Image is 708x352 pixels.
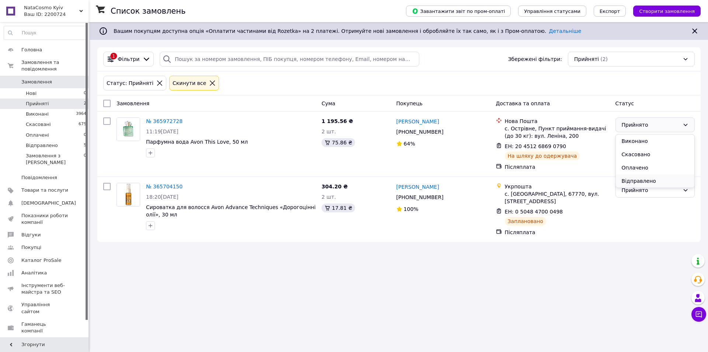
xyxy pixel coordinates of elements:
[518,6,586,17] button: Управління статусами
[84,132,86,139] span: 0
[21,59,88,72] span: Замовлення та повідомлення
[396,183,439,191] a: [PERSON_NAME]
[26,100,49,107] span: Прийняті
[412,8,505,14] span: Завантажити звіт по пром-оплаті
[105,79,155,87] div: Статус: Прийняті
[21,270,47,276] span: Аналітика
[505,190,610,205] div: с. [GEOGRAPHIC_DATA], 67770, вул. [STREET_ADDRESS]
[118,55,139,63] span: Фільтри
[322,204,355,212] div: 17.81 ₴
[21,301,68,315] span: Управління сайтом
[616,161,694,174] li: Оплачено
[21,244,41,251] span: Покупці
[505,125,610,140] div: с. Острівне, Пункт приймання-видачі (до 30 кг): вул. Леніна, 200
[505,163,610,171] div: Післяплата
[79,121,86,128] span: 675
[404,141,415,147] span: 64%
[114,28,581,34] span: Вашим покупцям доступна опція «Оплатити частинами від Rozetka» на 2 платежі. Отримуйте нові замов...
[574,55,599,63] span: Прийняті
[496,100,550,106] span: Доставка та оплата
[21,321,68,334] span: Гаманець компанії
[322,118,353,124] span: 1 195.56 ₴
[505,183,610,190] div: Укрпошта
[84,153,86,166] span: 0
[616,174,694,188] li: Відправлено
[21,187,68,194] span: Товари та послуги
[322,194,336,200] span: 2 шт.
[622,121,680,129] div: Прийнято
[84,142,86,149] span: 5
[21,212,68,226] span: Показники роботи компанії
[146,129,178,134] span: 11:19[DATE]
[26,132,49,139] span: Оплачені
[146,139,248,145] a: Парфумна вода Avon This Love, 50 мл
[505,229,610,236] div: Післяплата
[633,6,701,17] button: Створити замовлення
[622,186,680,194] div: Прийнято
[600,8,620,14] span: Експорт
[505,209,563,215] span: ЕН: 0 5048 4700 0498
[508,55,562,63] span: Збережені фільтри:
[84,100,86,107] span: 2
[21,47,42,53] span: Головна
[117,117,140,141] a: Фото товару
[21,174,57,181] span: Повідомлення
[505,151,580,160] div: На шляху до одержувача
[626,8,701,14] a: Створити замовлення
[404,206,419,212] span: 100%
[146,204,316,218] a: Сироватка для волосся Avon Advance Techniques «Дорогоцінні олії», 30 мл
[160,52,419,66] input: Пошук за номером замовлення, ПІБ покупця, номером телефону, Email, номером накладної
[146,184,183,189] a: № 365704150
[26,111,49,117] span: Виконані
[524,8,580,14] span: Управління статусами
[4,26,87,40] input: Пошук
[322,129,336,134] span: 2 шт.
[395,192,445,202] div: [PHONE_NUMBER]
[117,118,140,141] img: Фото товару
[406,6,511,17] button: Завантажити звіт по пром-оплаті
[117,100,149,106] span: Замовлення
[26,121,51,128] span: Скасовані
[395,127,445,137] div: [PHONE_NUMBER]
[21,200,76,206] span: [DEMOGRAPHIC_DATA]
[24,4,79,11] span: NataCosmo Kyiv
[322,100,335,106] span: Cума
[26,153,84,166] span: Замовлення з [PERSON_NAME]
[505,117,610,125] div: Нова Пошта
[24,11,88,18] div: Ваш ID: 2200724
[616,134,694,148] li: Виконано
[322,138,355,147] div: 75.86 ₴
[616,148,694,161] li: Скасовано
[549,28,582,34] a: Детальніше
[615,100,634,106] span: Статус
[76,111,86,117] span: 3964
[21,79,52,85] span: Замовлення
[21,257,61,264] span: Каталог ProSale
[171,79,208,87] div: Cкинути все
[146,194,178,200] span: 18:20[DATE]
[594,6,626,17] button: Експорт
[600,56,608,62] span: (2)
[505,143,566,149] span: ЕН: 20 4512 6869 0790
[117,183,140,206] img: Фото товару
[111,7,185,16] h1: Список замовлень
[322,184,348,189] span: 304.20 ₴
[21,282,68,295] span: Інструменти веб-майстра та SEO
[21,232,41,238] span: Відгуки
[84,90,86,97] span: 0
[396,100,423,106] span: Покупець
[26,142,58,149] span: Відправлено
[691,307,706,322] button: Чат з покупцем
[639,8,695,14] span: Створити замовлення
[146,118,183,124] a: № 365972728
[26,90,37,97] span: Нові
[396,118,439,125] a: [PERSON_NAME]
[505,217,546,226] div: Заплановано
